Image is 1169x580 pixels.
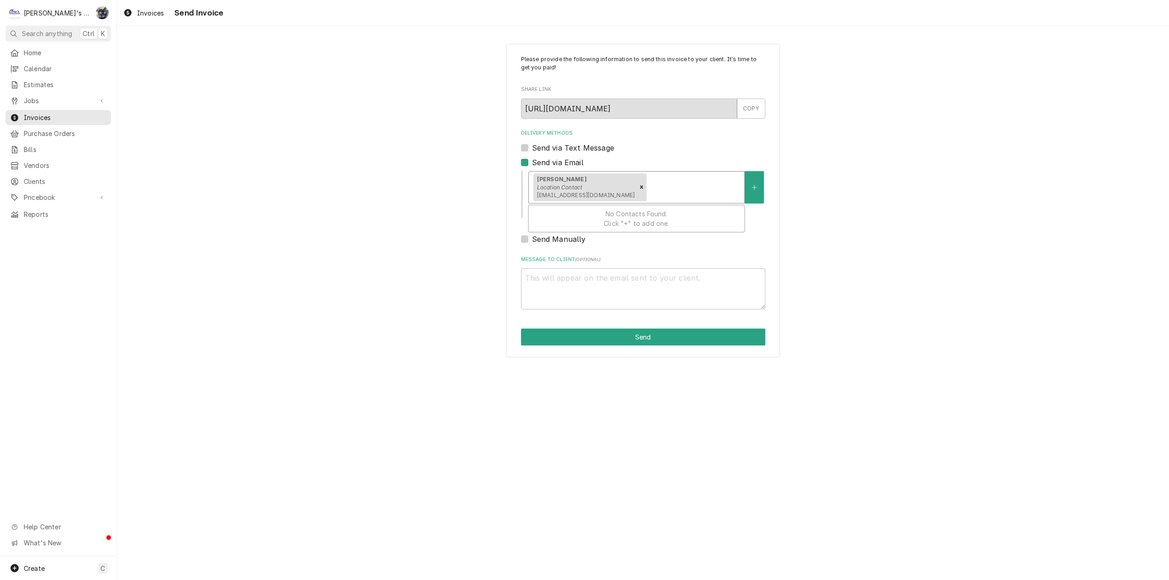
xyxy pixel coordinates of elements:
[24,80,106,89] span: Estimates
[24,64,106,73] span: Calendar
[24,522,105,532] span: Help Center
[537,184,583,191] em: Location Contact
[521,329,765,345] div: Button Group
[24,538,105,548] span: What's New
[5,519,111,534] a: Go to Help Center
[5,535,111,550] a: Go to What's New
[24,113,106,122] span: Invoices
[532,142,614,153] label: Send via Text Message
[5,174,111,189] a: Clients
[100,564,105,573] span: C
[521,86,765,93] label: Share Link
[752,184,757,191] svg: Create New Contact
[521,55,765,72] p: Please provide the following information to send this invoice to your client. It's time to get yo...
[8,6,21,19] div: Clay's Refrigeration's Avatar
[5,190,111,205] a: Go to Pricebook
[521,256,765,263] label: Message to Client
[532,157,584,168] label: Send via Email
[637,173,647,202] div: Remove [object Object]
[24,96,93,105] span: Jobs
[24,129,106,138] span: Purchase Orders
[24,8,91,18] div: [PERSON_NAME]'s Refrigeration
[5,61,111,76] a: Calendar
[24,48,106,57] span: Home
[5,93,111,108] a: Go to Jobs
[5,77,111,92] a: Estimates
[22,29,72,38] span: Search anything
[83,29,95,38] span: Ctrl
[532,234,586,245] label: Send Manually
[745,171,764,204] button: Create New Contact
[5,126,111,141] a: Purchase Orders
[172,7,223,19] span: Send Invoice
[737,99,765,119] button: COPY
[506,44,780,357] div: Invoice Send
[521,130,765,137] label: Delivery Methods
[8,6,21,19] div: C
[101,29,105,38] span: K
[521,329,765,345] button: Send
[137,8,164,18] span: Invoices
[5,26,111,42] button: Search anythingCtrlK
[604,210,669,227] span: No Contacts Found. Click "+" to add one.
[24,161,106,170] span: Vendors
[5,110,111,125] a: Invoices
[5,142,111,157] a: Bills
[24,209,106,219] span: Reports
[521,256,765,309] div: Message to Client
[24,177,106,186] span: Clients
[5,158,111,173] a: Vendors
[521,130,765,245] div: Delivery Methods
[521,55,765,309] div: Invoice Send Form
[537,176,587,183] strong: [PERSON_NAME]
[5,207,111,222] a: Reports
[521,86,765,118] div: Share Link
[24,193,93,202] span: Pricebook
[537,192,635,199] span: [EMAIL_ADDRESS][DOMAIN_NAME]
[575,257,600,262] span: ( optional )
[24,564,45,572] span: Create
[96,6,109,19] div: Sarah Bendele's Avatar
[521,329,765,345] div: Button Group Row
[96,6,109,19] div: SB
[120,5,168,21] a: Invoices
[5,45,111,60] a: Home
[24,145,106,154] span: Bills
